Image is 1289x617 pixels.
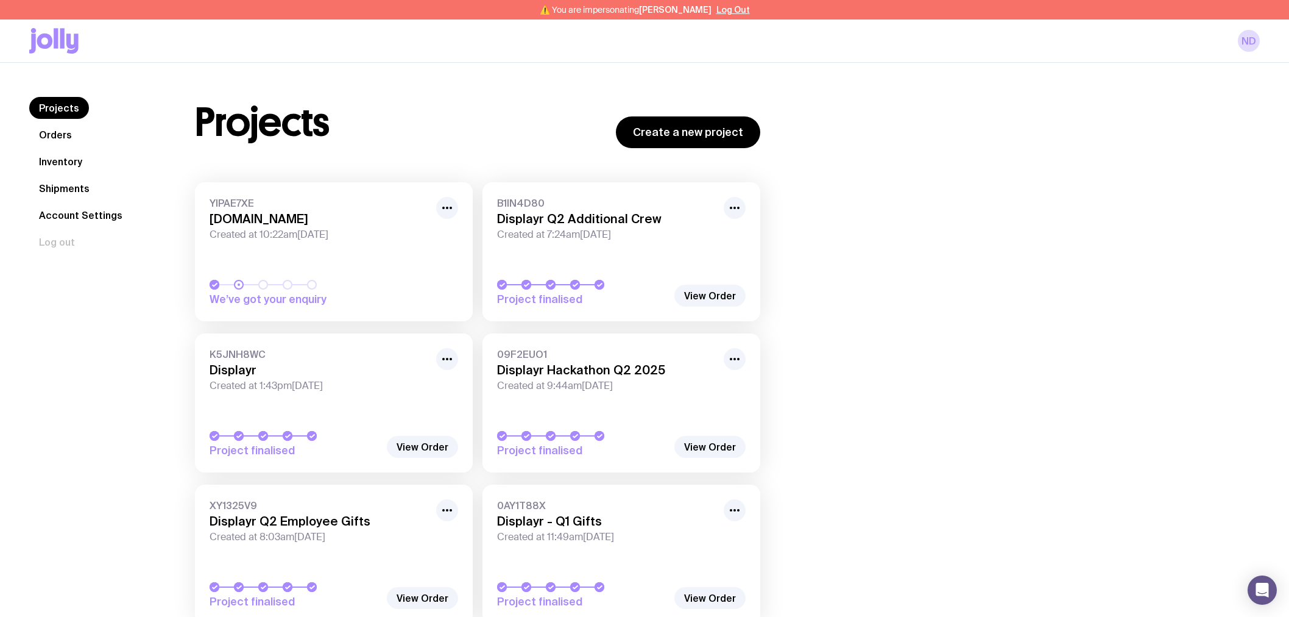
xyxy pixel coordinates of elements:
[674,285,746,307] a: View Order
[29,177,99,199] a: Shipments
[674,587,746,609] a: View Order
[497,499,716,512] span: 0AY1T88X
[210,594,380,609] span: Project finalised
[497,212,716,226] h3: Displayr Q2 Additional Crew
[195,103,330,142] h1: Projects
[639,5,712,15] span: [PERSON_NAME]
[497,531,716,543] span: Created at 11:49am[DATE]
[497,229,716,241] span: Created at 7:24am[DATE]
[497,443,668,458] span: Project finalised
[210,499,429,512] span: XY1325V9
[482,182,760,321] a: B1IN4D80Displayr Q2 Additional CrewCreated at 7:24am[DATE]Project finalised
[210,514,429,529] h3: Displayr Q2 Employee Gifts
[29,97,89,119] a: Projects
[210,197,429,209] span: YIPAE7XE
[497,380,716,392] span: Created at 9:44am[DATE]
[497,348,716,360] span: 09F2EUO1
[497,292,668,307] span: Project finalised
[195,182,473,321] a: YIPAE7XE[DOMAIN_NAME]Created at 10:22am[DATE]We’ve got your enquiry
[482,333,760,473] a: 09F2EUO1Displayr Hackathon Q2 2025Created at 9:44am[DATE]Project finalised
[497,594,668,609] span: Project finalised
[387,587,458,609] a: View Order
[1238,30,1260,52] a: ND
[540,5,712,15] span: ⚠️ You are impersonating
[210,443,380,458] span: Project finalised
[29,124,82,146] a: Orders
[616,116,760,148] a: Create a new project
[210,292,380,307] span: We’ve got your enquiry
[387,436,458,458] a: View Order
[210,348,429,360] span: K5JNH8WC
[497,363,716,377] h3: Displayr Hackathon Q2 2025
[210,380,429,392] span: Created at 1:43pm[DATE]
[29,231,85,253] button: Log out
[716,5,750,15] button: Log Out
[29,204,132,226] a: Account Settings
[210,212,429,226] h3: [DOMAIN_NAME]
[210,531,429,543] span: Created at 8:03am[DATE]
[29,151,92,173] a: Inventory
[674,436,746,458] a: View Order
[210,229,429,241] span: Created at 10:22am[DATE]
[195,333,473,473] a: K5JNH8WCDisplayrCreated at 1:43pm[DATE]Project finalised
[497,197,716,209] span: B1IN4D80
[1248,576,1277,605] div: Open Intercom Messenger
[497,514,716,529] h3: Displayr - Q1 Gifts
[210,363,429,377] h3: Displayr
